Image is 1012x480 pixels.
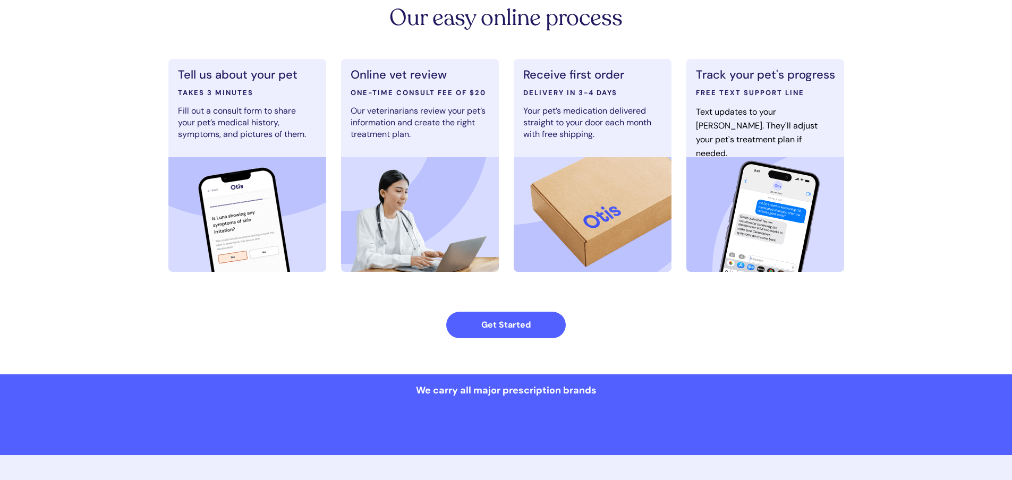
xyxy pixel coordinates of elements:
[394,414,479,441] img: 759983a0-bravecto-2_1000000000000000000028.png
[351,105,486,140] span: Our veterinarians review your pet’s information and create the right treatment plan.
[523,88,617,97] span: DELIVERY IN 3-4 DAYS
[503,419,628,436] img: f7b8fb0b-revolution-1_1000000000000000000028.png
[389,3,623,33] span: Our easy online process
[696,106,818,159] span: Text updates to your [PERSON_NAME]. They'll adjust your pet's treatment plan if needed.
[178,88,253,97] span: TAKES 3 MINUTES
[481,319,531,330] strong: Get Started
[755,418,844,438] img: 8f2fd9ee-interceptor-1_1000000000000000000028.png
[446,312,566,338] a: Get Started
[696,67,835,82] span: Track your pet's progress
[416,384,597,397] span: We carry all major prescription brands
[696,88,804,97] span: FREE TEXT SUPPORT LINE
[266,419,371,437] img: ed037128-simperica-trio-2_1000000000000000000028.png
[523,105,651,140] span: Your pet’s medication delivered straight to your door each month with free shipping.
[351,67,447,82] span: Online vet review
[652,419,732,436] img: 8a2d2153-advantage-1_1000000000000000000028.png
[178,105,306,140] span: Fill out a consult form to share your pet’s medical history, symptoms, and pictures of them.
[178,67,297,82] span: Tell us about your pet
[351,88,486,97] span: ONE-TIME CONSULT FEE OF $20
[523,67,624,82] span: Receive first order
[167,421,242,434] img: 35641cd0-group-2504_1000000000000000000028.png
